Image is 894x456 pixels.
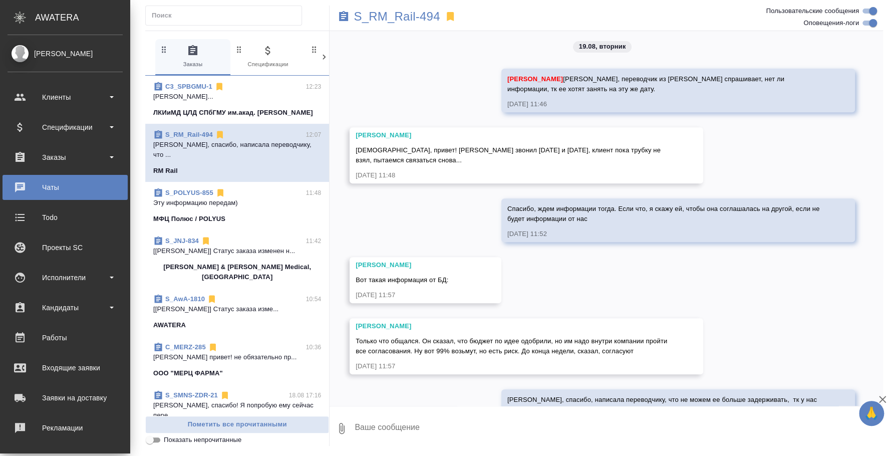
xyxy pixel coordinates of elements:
[145,124,329,182] div: S_RM_Rail-49412:07[PERSON_NAME], спасибо, написала переводчику, что ...RM Rail
[165,237,199,245] a: S_JNJ-834
[356,260,466,270] div: [PERSON_NAME]
[356,337,669,355] span: Только что общался. Он сказал, что бюджет по идее одобрили, но им надо внутри компании пройти все...
[153,166,178,176] p: RM Rail
[215,130,225,140] svg: Отписаться
[153,140,321,160] p: [PERSON_NAME], спасибо, написала переводчику, что ...
[220,390,230,400] svg: Отписаться
[165,295,205,303] a: S_AwA-1810
[153,304,321,314] p: [[PERSON_NAME]] Статус заказа изме...
[208,342,218,352] svg: Отписаться
[3,385,128,410] a: Заявки на доставку
[579,42,626,52] p: 19.08, вторник
[306,82,322,92] p: 12:23
[306,342,322,352] p: 10:36
[159,45,226,69] span: Заказы
[8,390,123,405] div: Заявки на доставку
[3,415,128,440] a: Рекламации
[165,131,213,138] a: S_RM_Rail-494
[507,99,820,109] div: [DATE] 11:46
[8,150,123,165] div: Заказы
[8,300,123,315] div: Кандидаты
[863,403,880,424] span: 🙏
[145,336,329,384] div: C_MERZ-28510:36[PERSON_NAME] привет! не обязательно пр...ООО "МЕРЦ ФАРМА"
[507,205,821,222] span: Спасибо, ждем информации тогда. Если что, я скажу ей, чтобы она соглашалась на другой, если не бу...
[3,235,128,260] a: Проекты SC
[803,18,859,28] span: Оповещения-логи
[165,83,212,90] a: C3_SPBGMU-1
[306,294,322,304] p: 10:54
[356,276,448,284] span: Вот такая информация от БД:
[165,391,218,399] a: S_SMNS-ZDR-21
[356,290,466,300] div: [DATE] 11:57
[3,325,128,350] a: Работы
[145,416,329,433] button: Пометить все прочитанными
[8,90,123,105] div: Клиенты
[306,130,322,140] p: 12:07
[507,229,820,239] div: [DATE] 11:52
[8,240,123,255] div: Проекты SC
[151,419,324,430] span: Пометить все прочитанными
[153,198,321,208] p: Эту информацию передам)
[8,120,123,135] div: Спецификации
[356,146,663,164] span: [DEMOGRAPHIC_DATA], привет! [PERSON_NAME] звонил [DATE] и [DATE], клиент пока трубку не взял, пыт...
[8,210,123,225] div: Todo
[8,48,123,59] div: [PERSON_NAME]
[310,45,319,54] svg: Зажми и перетащи, чтобы поменять порядок вкладок
[8,330,123,345] div: Работы
[306,188,322,198] p: 11:48
[356,130,668,140] div: [PERSON_NAME]
[153,352,321,362] p: [PERSON_NAME] привет! не обязательно пр...
[153,400,321,420] p: [PERSON_NAME], спасибо! Я попробую ему сейчас пере...
[145,230,329,288] div: S_JNJ-83411:42[[PERSON_NAME]] Статус заказа изменен н...[PERSON_NAME] & [PERSON_NAME] Medical, [G...
[3,355,128,380] a: Входящие заявки
[165,343,206,351] a: C_MERZ-285
[215,188,225,198] svg: Отписаться
[3,175,128,200] a: Чаты
[3,205,128,230] a: Todo
[289,390,322,400] p: 18.08 17:16
[145,182,329,230] div: S_POLYUS-85511:48Эту информацию передам)МФЦ Полюс / POLYUS
[153,320,186,330] p: AWATERA
[356,170,668,180] div: [DATE] 11:48
[145,384,329,442] div: S_SMNS-ZDR-2118.08 17:16[PERSON_NAME], спасибо! Я попробую ему сейчас пере...Сименс Здравоохранение
[159,45,169,54] svg: Зажми и перетащи, чтобы поменять порядок вкладок
[153,108,313,118] p: ЛКИиМД ЦЛД СПбГМУ им.акад. [PERSON_NAME]
[507,75,786,93] span: [PERSON_NAME], переводчик из [PERSON_NAME] спрашивает, нет ли информации, тк ее хотят занять на э...
[153,246,321,256] p: [[PERSON_NAME]] Статус заказа изменен н...
[859,401,884,426] button: 🙏
[201,236,211,246] svg: Отписаться
[207,294,217,304] svg: Отписаться
[8,270,123,285] div: Исполнители
[152,9,302,23] input: Поиск
[153,92,321,102] p: [PERSON_NAME]...
[356,321,668,331] div: [PERSON_NAME]
[766,6,859,16] span: Пользовательские сообщения
[8,420,123,435] div: Рекламации
[164,435,241,445] span: Показать непрочитанные
[153,214,225,224] p: МФЦ Полюс / POLYUS
[356,361,668,371] div: [DATE] 11:57
[306,236,322,246] p: 11:42
[153,262,321,282] p: [PERSON_NAME] & [PERSON_NAME] Medical, [GEOGRAPHIC_DATA]
[153,368,223,378] p: ООО "МЕРЦ ФАРМА"
[507,396,819,423] span: [PERSON_NAME], спасибо, написала переводчику, что не можем ее больше задерживать, тк у нас нет то...
[8,360,123,375] div: Входящие заявки
[310,45,377,69] span: Клиенты
[145,288,329,336] div: S_AwA-181010:54[[PERSON_NAME]] Статус заказа изме...AWATERA
[214,82,224,92] svg: Отписаться
[507,75,563,83] span: [PERSON_NAME]
[234,45,302,69] span: Спецификации
[35,8,130,28] div: AWATERA
[145,76,329,124] div: C3_SPBGMU-112:23[PERSON_NAME]...ЛКИиМД ЦЛД СПбГМУ им.акад. [PERSON_NAME]
[234,45,244,54] svg: Зажми и перетащи, чтобы поменять порядок вкладок
[165,189,213,196] a: S_POLYUS-855
[8,180,123,195] div: Чаты
[354,12,440,22] a: S_RM_Rail-494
